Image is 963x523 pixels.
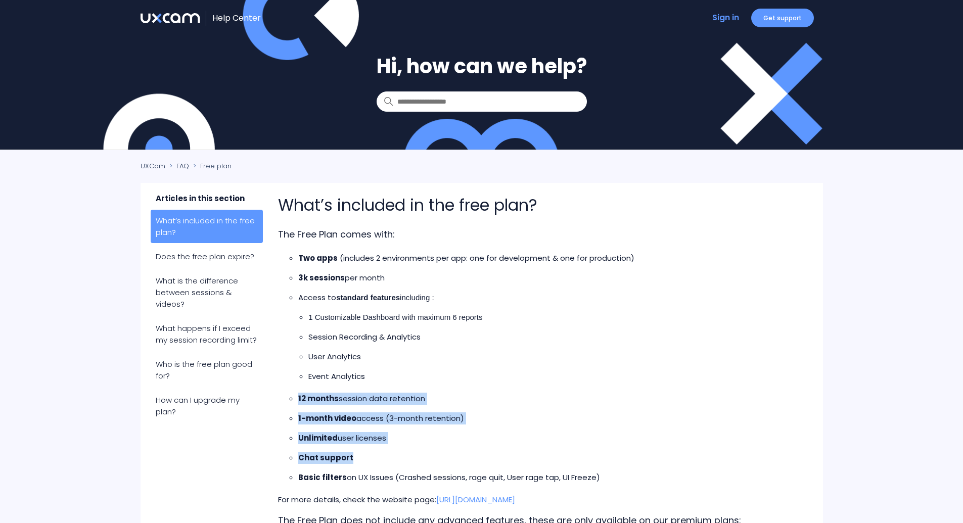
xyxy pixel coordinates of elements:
[298,292,797,304] p: Access to
[751,9,814,27] a: Get support
[298,272,797,284] p: per month
[298,393,339,404] strong: 12 months
[151,389,263,422] a: How can I upgrade my plan?
[21,7,60,16] span: Get help
[278,228,395,241] span: The Free Plan comes with:
[308,370,797,383] p: Event Analytics
[176,161,189,171] a: FAQ
[298,413,464,423] span: access (3-month retention)
[151,210,263,243] a: What’s included in the free plan?
[200,161,232,171] a: Free plan
[212,12,261,24] a: Help Center
[151,246,263,267] a: Does the free plan expire?
[298,393,797,405] p: session data retention
[308,313,482,321] span: 1 Customizable Dashboard with maximum 6 reports
[298,471,797,484] p: on UX Issues (Crashed sessions, rage quit, User rage tap, UI Freeze)
[151,317,263,351] a: What happens if I exceed my session recording limit?
[712,12,739,23] a: Sign in
[278,494,515,505] span: For more details, check the website page:
[298,253,338,263] strong: Two apps
[298,432,797,444] p: user licenses
[377,91,587,112] input: Search
[167,161,191,171] li: FAQ
[298,472,347,483] strong: Basic filters
[298,272,345,283] strong: 3k sessions
[308,331,797,343] p: Session Recording & Analytics
[298,413,356,423] strong: 1-month video
[191,161,232,171] li: Free plan
[436,494,515,505] a: [URL][DOMAIN_NAME]
[336,293,400,302] strong: standard features
[340,253,634,263] span: (includes 2 environments per app: one for development & one for production)
[298,452,353,463] strong: Chat support
[308,351,797,363] p: User Analytics
[151,353,263,387] a: Who is the free plan good for?
[377,51,587,81] h1: Hi, how can we help?
[141,161,167,171] li: UXCam
[151,270,263,315] a: What is the difference between sessions & videos?
[141,161,165,171] a: UXCam
[336,293,434,302] span: including :
[278,193,797,217] h1: What’s included in the free plan?
[298,433,338,443] strong: Unlimited
[141,13,200,23] img: UXCam Help Center home page
[151,193,263,210] span: Articles in this section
